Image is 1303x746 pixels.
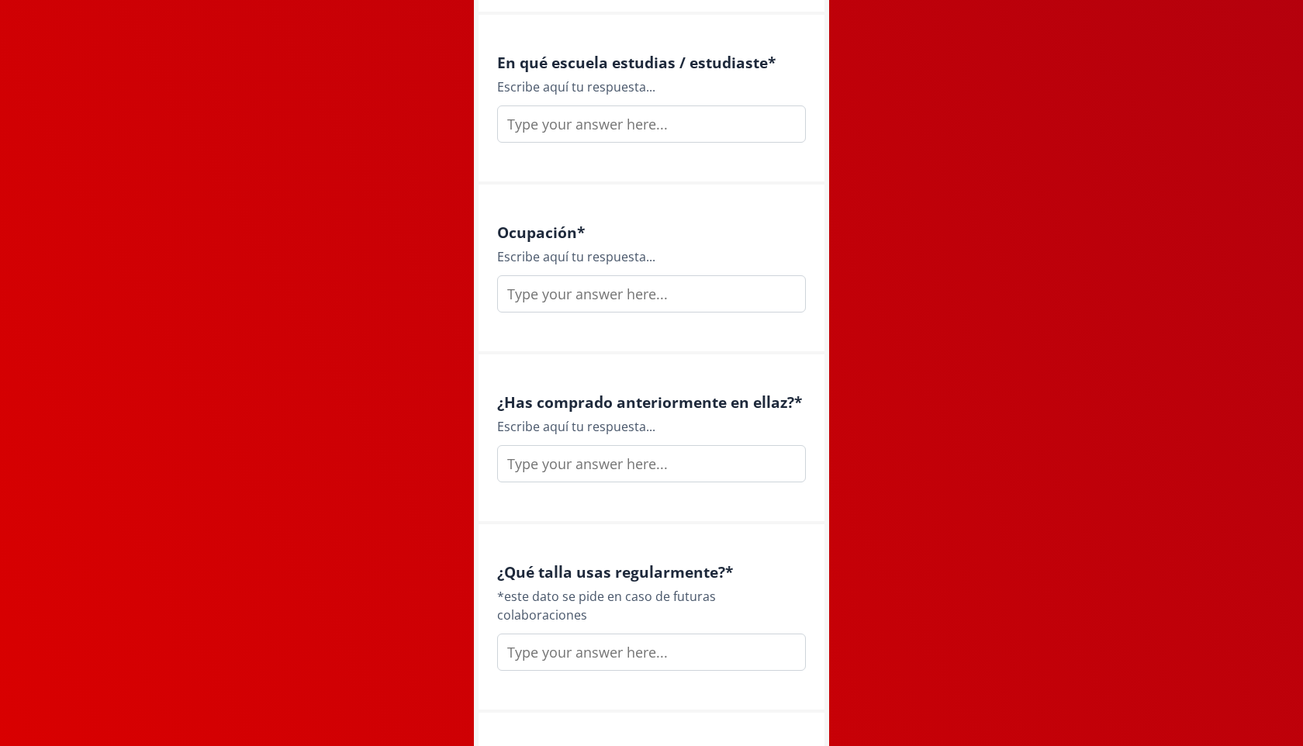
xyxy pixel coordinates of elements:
[497,563,806,581] h4: ¿Qué talla usas regularmente? *
[497,445,806,482] input: Type your answer here...
[497,275,806,313] input: Type your answer here...
[497,247,806,266] div: Escribe aquí tu respuesta...
[497,78,806,96] div: Escribe aquí tu respuesta...
[497,223,806,241] h4: Ocupación *
[497,417,806,436] div: Escribe aquí tu respuesta...
[497,105,806,143] input: Type your answer here...
[497,54,806,71] h4: En qué escuela estudias / estudiaste *
[497,393,806,411] h4: ¿Has comprado anteriormente en ellaz? *
[497,634,806,671] input: Type your answer here...
[497,587,806,624] div: *este dato se pide en caso de futuras colaboraciones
